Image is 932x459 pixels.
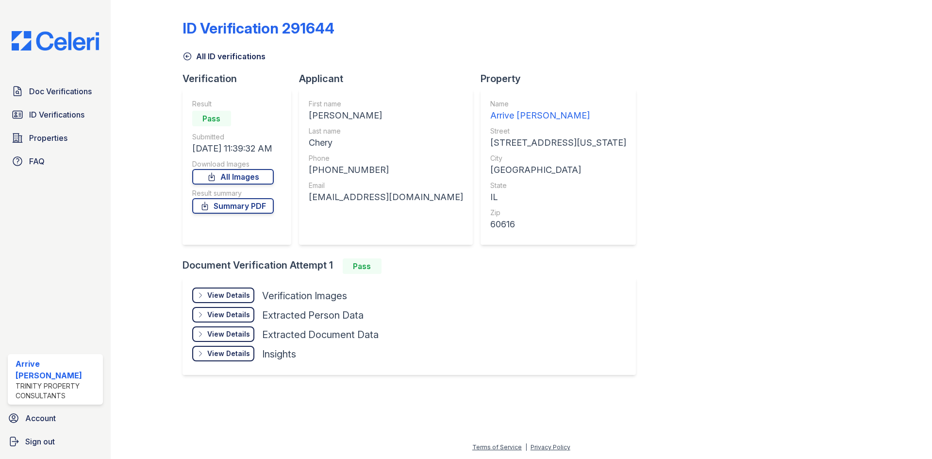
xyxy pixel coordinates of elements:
div: | [525,443,527,451]
a: Doc Verifications [8,82,103,101]
a: Terms of Service [472,443,522,451]
div: Arrive [PERSON_NAME] [16,358,99,381]
div: IL [490,190,626,204]
div: Result [192,99,274,109]
div: Result summary [192,188,274,198]
div: Extracted Document Data [262,328,379,341]
div: View Details [207,349,250,358]
div: Phone [309,153,463,163]
div: Insights [262,347,296,361]
a: Sign out [4,432,107,451]
span: FAQ [29,155,45,167]
div: [GEOGRAPHIC_DATA] [490,163,626,177]
span: ID Verifications [29,109,84,120]
div: [STREET_ADDRESS][US_STATE] [490,136,626,150]
div: View Details [207,290,250,300]
div: Arrive [PERSON_NAME] [490,109,626,122]
div: [DATE] 11:39:32 AM [192,142,274,155]
a: ID Verifications [8,105,103,124]
div: Submitted [192,132,274,142]
div: [PHONE_NUMBER] [309,163,463,177]
div: Verification [183,72,299,85]
div: Property [481,72,644,85]
span: Doc Verifications [29,85,92,97]
div: Applicant [299,72,481,85]
div: Document Verification Attempt 1 [183,258,644,274]
a: Summary PDF [192,198,274,214]
div: Verification Images [262,289,347,303]
div: [EMAIL_ADDRESS][DOMAIN_NAME] [309,190,463,204]
div: View Details [207,329,250,339]
a: All Images [192,169,274,185]
div: [PERSON_NAME] [309,109,463,122]
div: Name [490,99,626,109]
div: Trinity Property Consultants [16,381,99,401]
div: City [490,153,626,163]
a: Name Arrive [PERSON_NAME] [490,99,626,122]
div: Pass [192,111,231,126]
img: CE_Logo_Blue-a8612792a0a2168367f1c8372b55b34899dd931a85d93a1a3d3e32e68fde9ad4.png [4,31,107,51]
div: Street [490,126,626,136]
div: 60616 [490,218,626,231]
a: Properties [8,128,103,148]
div: Email [309,181,463,190]
div: Last name [309,126,463,136]
a: All ID verifications [183,51,266,62]
span: Account [25,412,56,424]
a: Privacy Policy [531,443,570,451]
div: State [490,181,626,190]
a: Account [4,408,107,428]
div: Zip [490,208,626,218]
div: Pass [343,258,382,274]
div: View Details [207,310,250,320]
span: Sign out [25,436,55,447]
span: Properties [29,132,67,144]
div: Chery [309,136,463,150]
a: FAQ [8,152,103,171]
div: First name [309,99,463,109]
div: Download Images [192,159,274,169]
div: ID Verification 291644 [183,19,334,37]
div: Extracted Person Data [262,308,364,322]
